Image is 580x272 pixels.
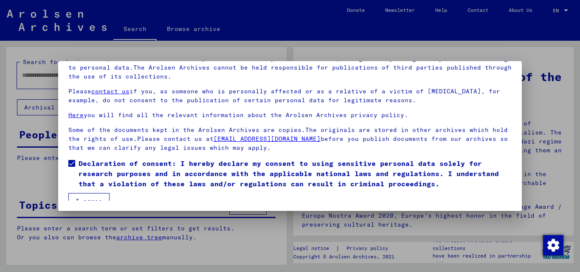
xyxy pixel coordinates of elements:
a: [EMAIL_ADDRESS][DOMAIN_NAME] [214,135,321,143]
p: Some of the documents kept in the Arolsen Archives are copies.The originals are stored in other a... [68,126,512,152]
p: you will find all the relevant information about the Arolsen Archives privacy policy. [68,111,512,120]
a: contact us [91,87,130,95]
img: Change consent [543,235,563,255]
a: Here [68,111,84,119]
span: Declaration of consent: I hereby declare my consent to using sensitive personal data solely for r... [79,158,512,189]
p: Please if you, as someone who is personally affected or as a relative of a victim of [MEDICAL_DAT... [68,87,512,105]
button: I agree [68,193,110,209]
div: Change consent [543,235,563,255]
